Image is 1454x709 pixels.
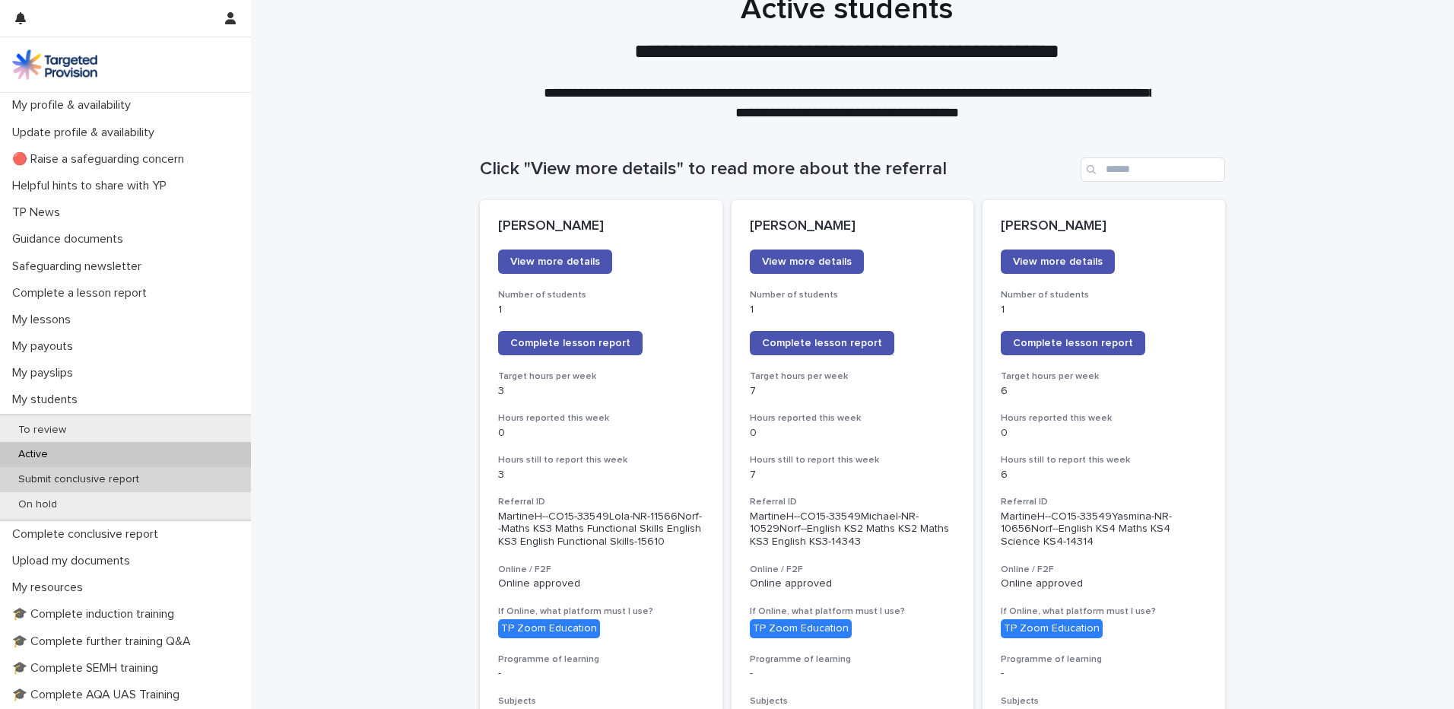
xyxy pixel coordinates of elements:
[1001,653,1207,666] h3: Programme of learning
[750,510,956,548] p: MartineH--CO15-33549Michael-NR-10529Norf--English KS2 Maths KS2 Maths KS3 English KS3-14343
[750,412,956,424] h3: Hours reported this week
[750,619,852,638] div: TP Zoom Education
[1001,510,1207,548] p: MartineH--CO15-33549Yasmina-NR-10656Norf--English KS4 Maths KS4 Science KS4-14314
[750,577,956,590] p: Online approved
[6,634,203,649] p: 🎓 Complete further training Q&A
[750,564,956,576] h3: Online / F2F
[750,385,956,398] p: 7
[6,448,60,461] p: Active
[750,304,956,316] p: 1
[1001,331,1145,355] a: Complete lesson report
[750,427,956,440] p: 0
[1001,304,1207,316] p: 1
[6,473,151,486] p: Submit conclusive report
[498,370,704,383] h3: Target hours per week
[1001,577,1207,590] p: Online approved
[6,424,78,437] p: To review
[6,527,170,542] p: Complete conclusive report
[1001,289,1207,301] h3: Number of students
[498,653,704,666] h3: Programme of learning
[510,338,630,348] span: Complete lesson report
[6,286,159,300] p: Complete a lesson report
[498,289,704,301] h3: Number of students
[1001,250,1115,274] a: View more details
[762,256,852,267] span: View more details
[6,661,170,676] p: 🎓 Complete SEMH training
[6,179,179,193] p: Helpful hints to share with YP
[750,218,956,235] p: [PERSON_NAME]
[750,469,956,482] p: 7
[498,606,704,618] h3: If Online, what platform must I use?
[1001,496,1207,508] h3: Referral ID
[1001,619,1103,638] div: TP Zoom Education
[6,554,142,568] p: Upload my documents
[1001,606,1207,618] h3: If Online, what platform must I use?
[750,667,956,680] p: -
[6,232,135,246] p: Guidance documents
[6,580,95,595] p: My resources
[498,385,704,398] p: 3
[1001,412,1207,424] h3: Hours reported this week
[6,259,154,274] p: Safeguarding newsletter
[510,256,600,267] span: View more details
[750,370,956,383] h3: Target hours per week
[12,49,97,80] img: M5nRWzHhSzIhMunXDL62
[498,250,612,274] a: View more details
[6,98,143,113] p: My profile & availability
[498,564,704,576] h3: Online / F2F
[498,412,704,424] h3: Hours reported this week
[6,688,192,702] p: 🎓 Complete AQA UAS Training
[750,606,956,618] h3: If Online, what platform must I use?
[6,607,186,622] p: 🎓 Complete induction training
[750,496,956,508] h3: Referral ID
[480,158,1075,180] h1: Click "View more details" to read more about the referral
[6,152,196,167] p: 🔴 Raise a safeguarding concern
[1001,667,1207,680] p: -
[1001,469,1207,482] p: 6
[6,205,72,220] p: TP News
[498,427,704,440] p: 0
[750,695,956,707] h3: Subjects
[498,619,600,638] div: TP Zoom Education
[1013,338,1133,348] span: Complete lesson report
[498,454,704,466] h3: Hours still to report this week
[1001,695,1207,707] h3: Subjects
[750,331,894,355] a: Complete lesson report
[6,498,69,511] p: On hold
[6,393,90,407] p: My students
[750,454,956,466] h3: Hours still to report this week
[498,577,704,590] p: Online approved
[750,250,864,274] a: View more details
[1001,385,1207,398] p: 6
[498,496,704,508] h3: Referral ID
[498,510,704,548] p: MartineH--CO15-33549Lola-NR-11566Norf--Maths KS3 Maths Functional Skills English KS3 English Func...
[1001,427,1207,440] p: 0
[498,469,704,482] p: 3
[498,331,643,355] a: Complete lesson report
[6,126,167,140] p: Update profile & availability
[1001,218,1207,235] p: [PERSON_NAME]
[1081,157,1225,182] input: Search
[498,218,704,235] p: [PERSON_NAME]
[6,313,83,327] p: My lessons
[6,339,85,354] p: My payouts
[762,338,882,348] span: Complete lesson report
[750,653,956,666] h3: Programme of learning
[498,667,704,680] p: -
[6,366,85,380] p: My payslips
[1013,256,1103,267] span: View more details
[498,304,704,316] p: 1
[1001,564,1207,576] h3: Online / F2F
[1001,454,1207,466] h3: Hours still to report this week
[750,289,956,301] h3: Number of students
[1001,370,1207,383] h3: Target hours per week
[498,695,704,707] h3: Subjects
